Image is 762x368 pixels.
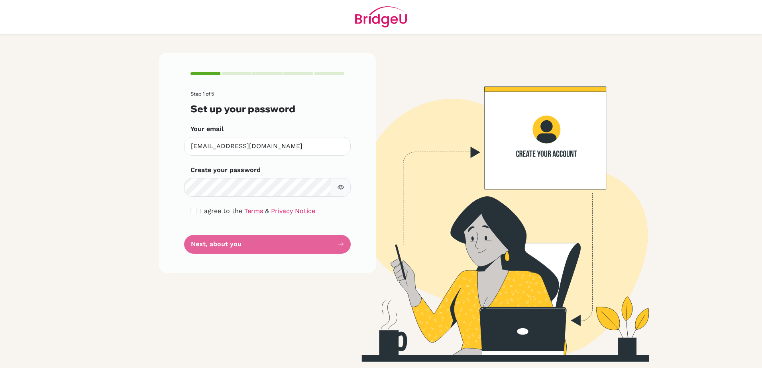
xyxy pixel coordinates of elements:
[190,91,214,97] span: Step 1 of 5
[184,137,351,156] input: Insert your email*
[200,207,242,215] span: I agree to the
[244,207,263,215] a: Terms
[190,165,261,175] label: Create your password
[190,124,224,134] label: Your email
[271,207,315,215] a: Privacy Notice
[190,103,344,115] h3: Set up your password
[265,207,269,215] span: &
[267,53,722,362] img: Create your account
